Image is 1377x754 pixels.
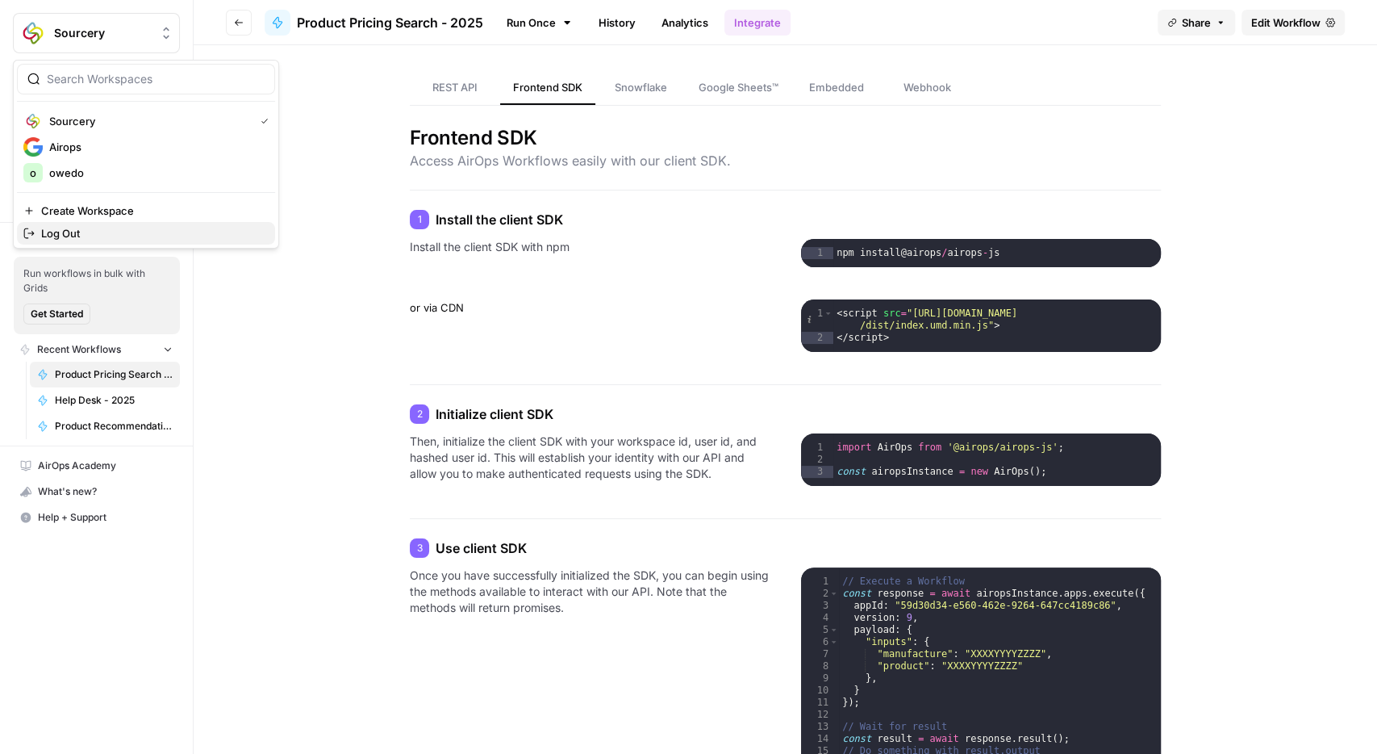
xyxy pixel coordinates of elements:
span: Get Started [31,307,83,321]
a: Frontend SDK [500,71,595,105]
button: What's new? [13,479,180,505]
div: What's new? [14,480,179,504]
div: 14 [801,733,839,745]
span: Create Workspace [41,203,262,219]
a: Log Out [17,222,275,245]
span: AirOps Academy [38,459,173,473]
div: 7 [801,648,839,660]
a: Webhook [882,71,972,105]
a: Product Recommendations - 2025 [30,413,180,439]
h4: Use client SDK [410,538,1161,558]
span: Product Pricing Search - 2025 [55,367,173,382]
span: Google Sheets™ [699,79,778,95]
span: Toggle code folding, rows 2 through 11 [829,588,838,600]
span: Embedded [809,79,864,95]
span: Airops [49,139,262,155]
h4: Install the client SDK [410,210,1161,229]
a: Google Sheets™ [686,71,791,105]
a: Snowflake [595,71,686,105]
a: Integrate [724,10,791,36]
h3: Access AirOps Workflows easily with our client SDK. [410,151,1161,170]
a: Analytics [652,10,718,36]
div: 8 [801,660,839,672]
div: 2 [801,588,839,600]
a: History [589,10,645,36]
input: Search Workspaces [47,71,265,87]
img: Airops Logo [23,137,43,157]
p: or via CDN [410,300,769,352]
button: Workspace: Sourcery [13,13,180,53]
span: Frontend SDK [513,79,582,95]
div: 2 [410,404,429,424]
button: Recent Workflows [13,337,180,362]
button: Share [1158,10,1235,36]
h2: Frontend SDK [410,125,1161,151]
span: REST API [432,79,478,95]
span: Toggle code folding, rows 1 through 2 [824,308,832,320]
div: 9 [801,672,839,685]
div: 3 [801,600,839,612]
a: Product Pricing Search - 2025 [30,362,180,387]
a: Create Workspace [17,199,275,222]
span: owedo [49,165,262,181]
span: Product Pricing Search - 2025 [297,13,483,32]
div: 1 [801,576,839,588]
a: Help Desk - 2025 [30,387,180,413]
div: 2 [801,332,833,344]
div: 1 [801,442,833,454]
div: 4 [801,612,839,624]
span: o [30,165,36,181]
button: Help + Support [13,505,180,530]
span: Help + Support [38,510,173,525]
div: 6 [801,636,839,648]
div: 11 [801,697,839,709]
span: Log Out [41,225,262,241]
span: Sourcery [54,25,152,41]
span: Help Desk - 2025 [55,393,173,408]
div: 1 [410,210,429,229]
span: Toggle code folding, rows 5 through 10 [829,624,838,636]
span: Sourcery [49,113,248,129]
div: 3 [801,466,833,478]
a: Embedded [791,71,882,105]
a: REST API [410,71,500,105]
div: 1 [801,308,833,332]
span: Snowflake [615,79,667,95]
a: Run Once [496,9,582,36]
h4: Initialize client SDK [410,404,1161,424]
a: Edit Workflow [1241,10,1345,36]
a: Product Pricing Search - 2025 [265,10,483,36]
p: Install the client SDK with npm [410,239,769,267]
div: 3 [410,538,429,558]
span: Share [1182,15,1211,31]
div: 12 [801,709,839,721]
div: 2 [801,454,833,466]
div: 10 [801,685,839,697]
a: AirOps Academy [13,453,180,479]
span: Run workflows in bulk with Grids [23,266,170,295]
div: 5 [801,624,839,636]
div: Workspace: Sourcery [13,60,279,249]
div: 13 [801,721,839,733]
button: Get Started [23,304,90,325]
img: Sourcery Logo [23,111,43,131]
span: Toggle code folding, rows 6 through 9 [829,636,838,648]
span: Info, read annotations row 1 [801,308,816,320]
span: Recent Workflows [37,342,121,357]
span: Edit Workflow [1251,15,1321,31]
div: 1 [801,247,833,259]
p: Then, initialize the client SDK with your workspace id, user id, and hashed user id. This will es... [410,434,769,486]
span: Webhook [903,79,951,95]
span: Product Recommendations - 2025 [55,419,173,434]
img: Sourcery Logo [19,19,48,48]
